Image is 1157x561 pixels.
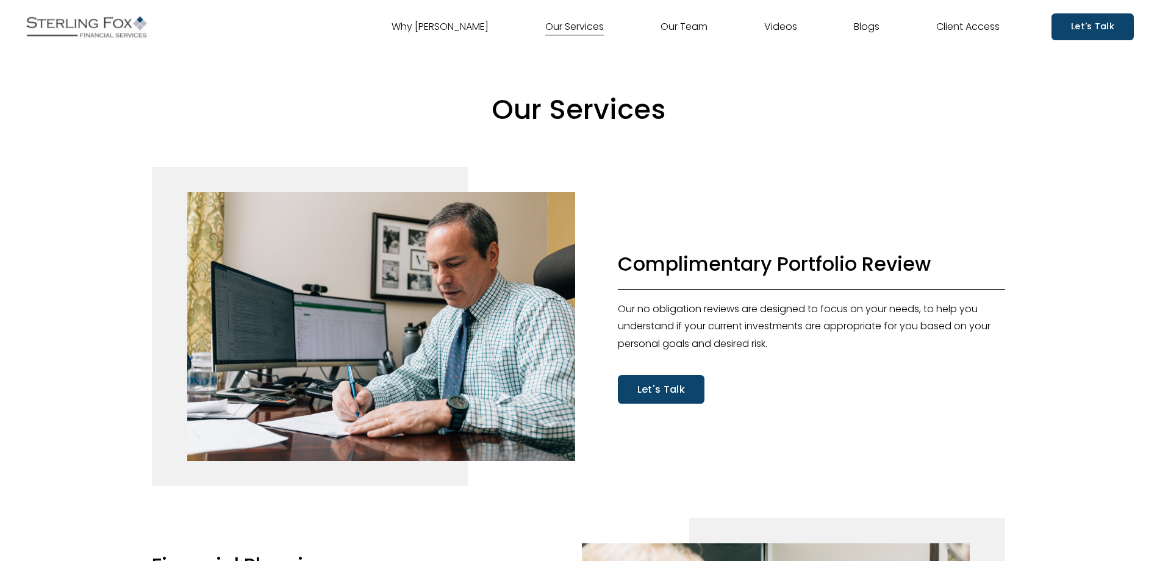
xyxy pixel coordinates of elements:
[1051,13,1134,40] a: Let's Talk
[152,92,1006,127] h2: Our Services
[936,17,1000,37] a: Client Access
[764,17,797,37] a: Videos
[23,12,150,42] img: Sterling Fox Financial Services
[618,375,704,404] a: Let's Talk
[392,17,489,37] a: Why [PERSON_NAME]
[545,17,604,37] a: Our Services
[618,251,1006,277] h3: Complimentary Portfolio Review
[661,17,707,37] a: Our Team
[618,301,1006,353] p: Our no obligation reviews are designed to focus on your needs, to help you understand if your cur...
[854,17,879,37] a: Blogs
